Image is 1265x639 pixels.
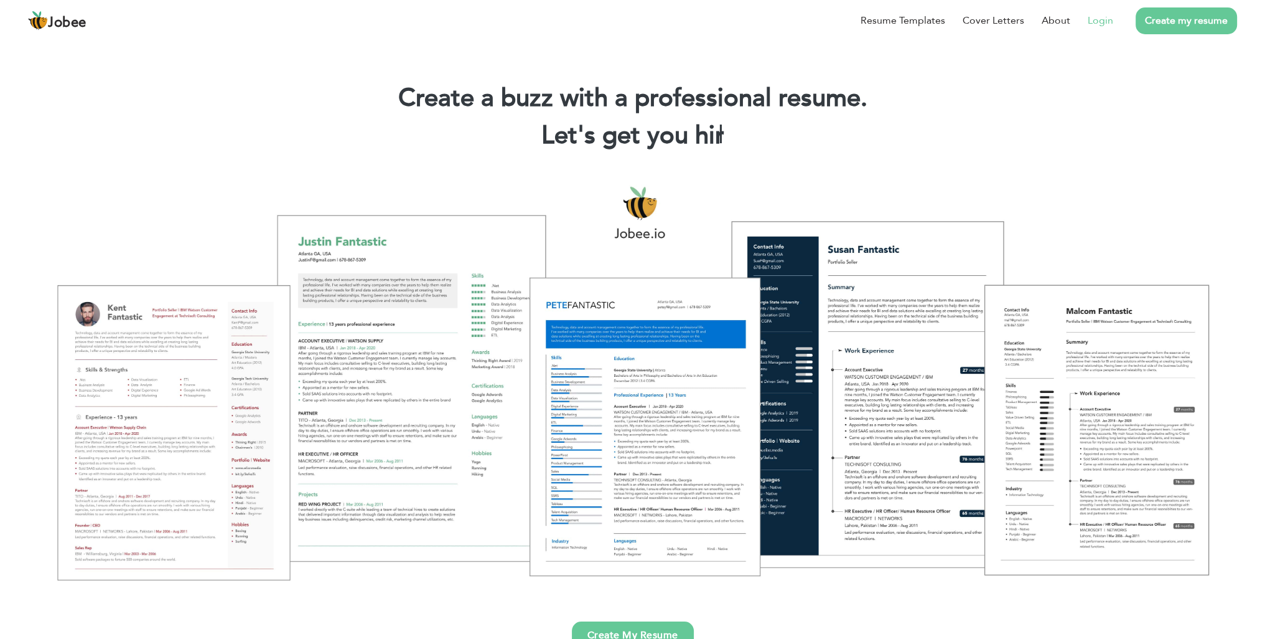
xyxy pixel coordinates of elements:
a: Login [1088,13,1113,28]
a: Create my resume [1136,7,1237,34]
a: About [1042,13,1070,28]
a: Cover Letters [963,13,1024,28]
a: Resume Templates [861,13,945,28]
img: jobee.io [28,11,48,31]
span: Jobee [48,16,86,30]
a: Jobee [28,11,86,31]
span: get you hir [602,118,724,153]
h1: Create a buzz with a professional resume. [19,82,1246,115]
span: | [718,118,724,153]
h2: Let's [19,120,1246,152]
